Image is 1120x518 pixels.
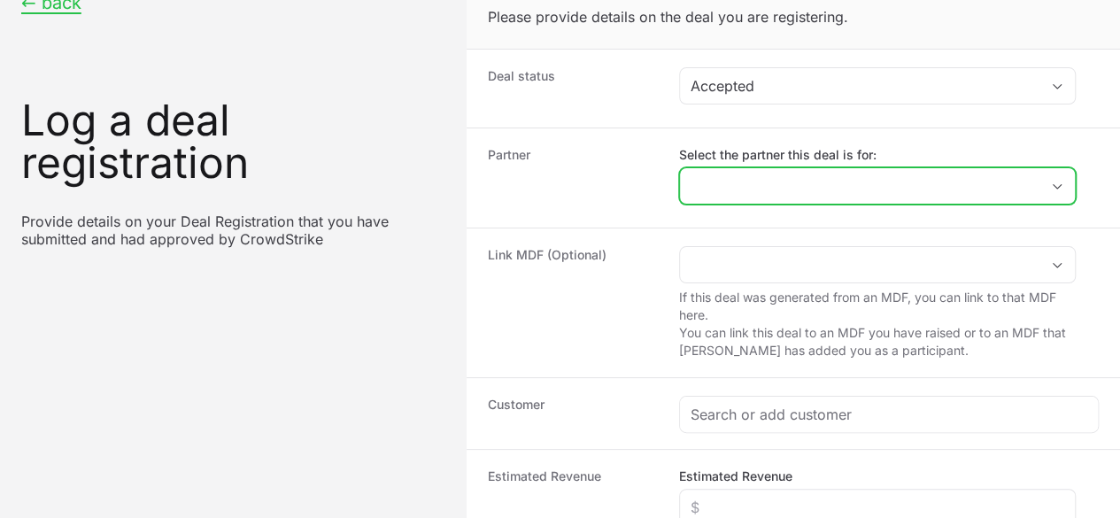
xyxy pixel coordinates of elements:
dt: Deal status [488,67,658,110]
p: Please provide details on the deal you are registering. [488,6,1099,27]
button: Accepted [680,68,1075,104]
input: $ [691,497,1064,518]
div: Accepted [691,75,1039,97]
dt: Partner [488,146,658,210]
p: Provide details on your Deal Registration that you have submitted and had approved by CrowdStrike [21,213,445,248]
dt: Customer [488,396,658,431]
dt: Link MDF (Optional) [488,246,658,360]
div: Open [1039,168,1075,204]
label: Select the partner this deal is for: [679,146,1076,164]
div: Open [1039,247,1075,282]
label: Estimated Revenue [679,468,792,485]
h1: Log a deal registration [21,99,445,184]
input: Search or add customer [691,404,1087,425]
p: If this deal was generated from an MDF, you can link to that MDF here. You can link this deal to ... [679,289,1076,360]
